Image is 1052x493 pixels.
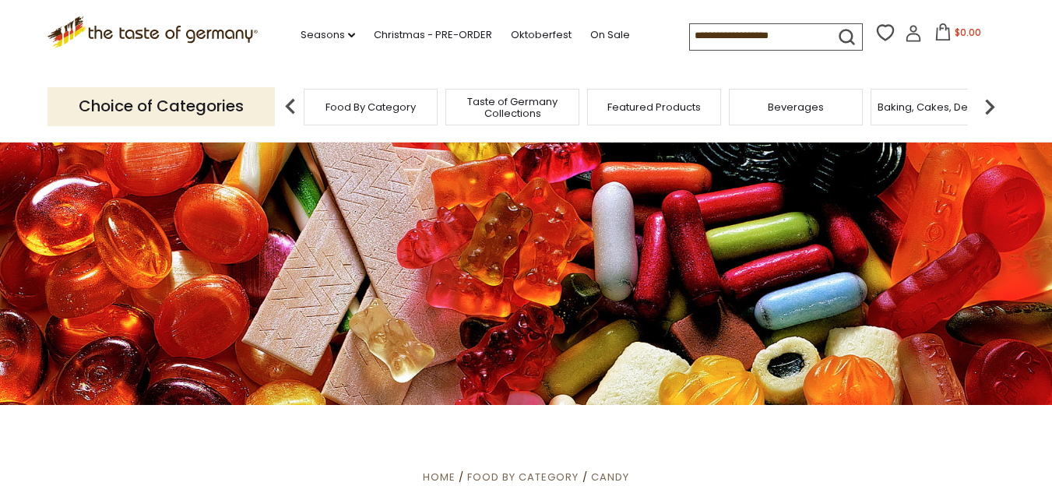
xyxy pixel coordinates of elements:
a: Beverages [768,101,824,113]
p: Choice of Categories [47,87,275,125]
a: Oktoberfest [511,26,572,44]
a: On Sale [590,26,630,44]
a: Baking, Cakes, Desserts [878,101,998,113]
a: Home [423,470,456,484]
a: Candy [591,470,629,484]
img: next arrow [974,91,1005,122]
a: Christmas - PRE-ORDER [374,26,492,44]
img: previous arrow [275,91,306,122]
button: $0.00 [925,23,991,47]
a: Taste of Germany Collections [450,96,575,119]
a: Featured Products [607,101,701,113]
a: Seasons [301,26,355,44]
span: $0.00 [955,26,981,39]
a: Food By Category [325,101,416,113]
a: Food By Category [467,470,579,484]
